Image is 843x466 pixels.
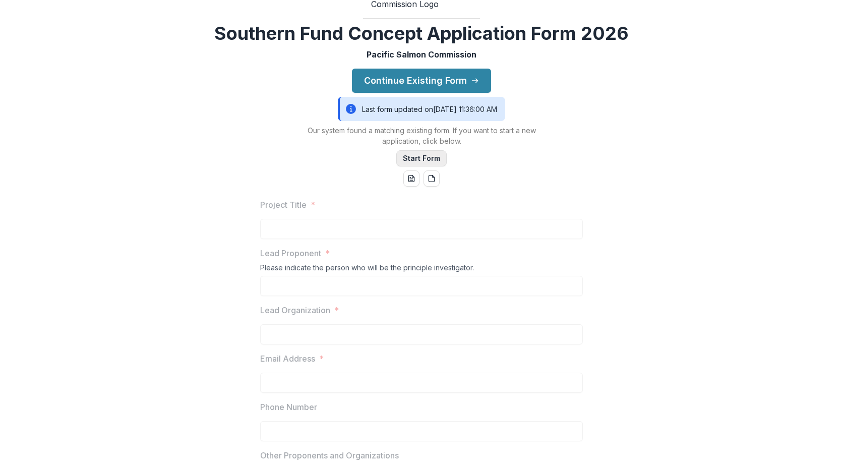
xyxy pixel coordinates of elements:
[352,69,491,93] button: Continue Existing Form
[260,449,399,461] p: Other Proponents and Organizations
[260,199,307,211] p: Project Title
[424,170,440,187] button: pdf-download
[260,263,583,276] div: Please indicate the person who will be the principle investigator.
[295,125,548,146] p: Our system found a matching existing form. If you want to start a new application, click below.
[260,247,321,259] p: Lead Proponent
[260,401,317,413] p: Phone Number
[214,23,629,44] h2: Southern Fund Concept Application Form 2026
[403,170,419,187] button: word-download
[260,353,315,365] p: Email Address
[367,48,476,61] p: Pacific Salmon Commission
[396,150,447,166] button: Start Form
[260,304,330,316] p: Lead Organization
[338,97,505,121] div: Last form updated on [DATE] 11:36:00 AM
